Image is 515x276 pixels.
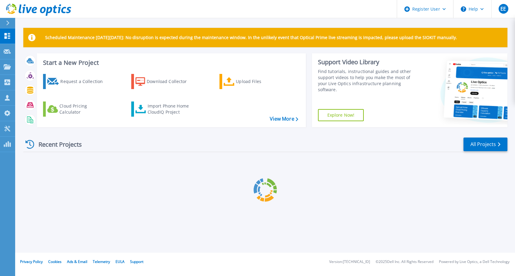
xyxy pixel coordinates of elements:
[43,74,111,89] a: Request a Collection
[43,59,298,66] h3: Start a New Project
[318,58,417,66] div: Support Video Library
[463,138,507,151] a: All Projects
[59,103,108,115] div: Cloud Pricing Calculator
[439,260,510,264] li: Powered by Live Optics, a Dell Technology
[130,259,143,264] a: Support
[236,75,284,88] div: Upload Files
[20,259,43,264] a: Privacy Policy
[60,75,109,88] div: Request a Collection
[67,259,87,264] a: Ads & Email
[43,101,111,117] a: Cloud Pricing Calculator
[318,109,364,121] a: Explore Now!
[45,35,457,40] p: Scheduled Maintenance [DATE][DATE]: No disruption is expected during the maintenance window. In t...
[329,260,370,264] li: Version: [TECHNICAL_ID]
[376,260,433,264] li: © 2025 Dell Inc. All Rights Reserved
[23,137,90,152] div: Recent Projects
[148,103,195,115] div: Import Phone Home CloudIQ Project
[115,259,125,264] a: EULA
[219,74,287,89] a: Upload Files
[48,259,62,264] a: Cookies
[131,74,199,89] a: Download Collector
[500,6,506,11] span: EE
[318,68,417,93] div: Find tutorials, instructional guides and other support videos to help you make the most of your L...
[270,116,298,122] a: View More
[93,259,110,264] a: Telemetry
[147,75,195,88] div: Download Collector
